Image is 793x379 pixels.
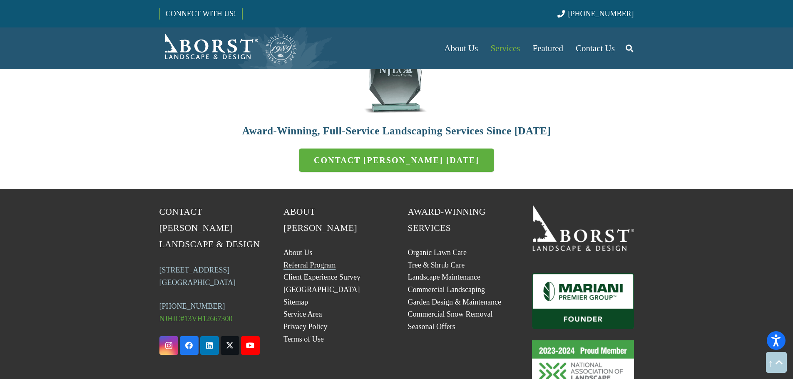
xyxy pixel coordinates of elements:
[283,273,360,281] a: Client Experience Survey
[159,315,233,323] span: NJHIC#13VH12667300
[408,248,467,257] a: Organic Lawn Care
[159,302,225,310] a: [PHONE_NUMBER]
[484,27,526,69] a: Services
[408,322,455,331] a: Seasonal Offers
[568,10,634,18] span: [PHONE_NUMBER]
[159,266,236,287] a: [STREET_ADDRESS][GEOGRAPHIC_DATA]
[357,41,436,116] img: Borst Landscape & Design won NJLCA Award
[438,27,484,69] a: About Us
[159,207,260,249] span: Contact [PERSON_NAME] Landscape & Design
[299,149,494,172] a: Contact [PERSON_NAME] [DATE]
[159,32,298,65] a: Borst-Logo
[408,310,493,318] a: Commercial Snow Removal
[200,336,219,355] a: LinkedIn
[283,335,324,343] a: Terms of Use
[621,38,638,59] a: Search
[283,248,313,257] a: About Us
[160,4,242,24] a: CONNECT WITH US!
[242,125,551,136] span: Award-Winning, Full-Service Landscaping Services Since [DATE]
[532,204,634,250] a: 19BorstLandscape_Logo_W
[283,261,336,269] a: Referral Program
[532,273,634,329] a: Mariani_Badge_Full_Founder
[408,261,465,269] a: Tree & Shrub Care
[283,285,360,294] a: [GEOGRAPHIC_DATA]
[766,352,787,373] a: Back to top
[241,336,260,355] a: YouTube
[283,322,328,331] a: Privacy Policy
[557,10,634,18] a: [PHONE_NUMBER]
[283,207,357,233] span: About [PERSON_NAME]
[180,336,199,355] a: Facebook
[159,41,634,116] a: NJLCA_Award
[283,298,308,306] a: Sitemap
[408,207,486,233] span: Award-Winning Services
[159,336,178,355] a: Instagram
[444,43,478,53] span: About Us
[569,27,621,69] a: Contact Us
[408,298,501,306] a: Garden Design & Maintenance
[221,336,239,355] a: X
[576,43,615,53] span: Contact Us
[527,27,569,69] a: Featured
[283,310,322,318] a: Service Area
[490,43,520,53] span: Services
[408,285,485,294] a: Commercial Landscaping
[533,43,563,53] span: Featured
[408,273,480,281] a: Landscape Maintenance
